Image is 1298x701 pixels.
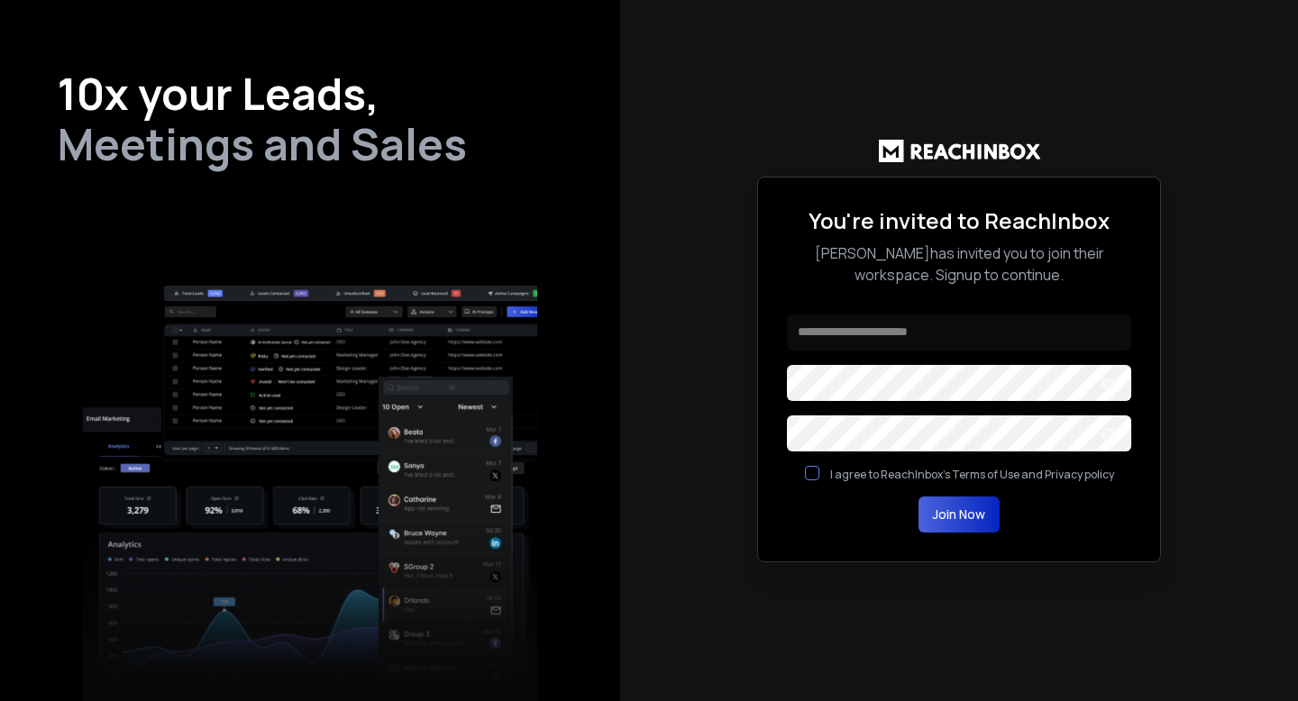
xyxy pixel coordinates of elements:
h2: You're invited to ReachInbox [787,206,1131,235]
h2: Meetings and Sales [58,123,562,166]
h1: 10x your Leads, [58,72,562,115]
button: Join Now [919,496,1000,533]
label: I agree to ReachInbox's Terms of Use and Privacy policy [830,467,1114,482]
p: [PERSON_NAME] has invited you to join their workspace. Signup to continue. [787,242,1131,286]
